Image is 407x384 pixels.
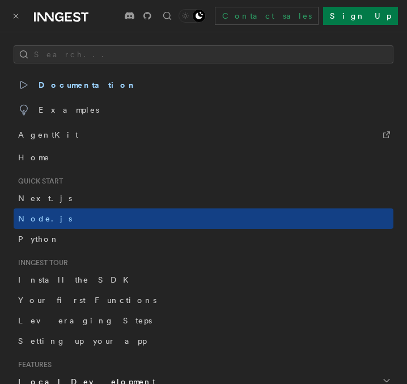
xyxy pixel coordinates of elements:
[18,77,137,93] span: Documentation
[179,9,206,23] button: Toggle dark mode
[14,188,393,208] a: Next.js
[14,147,393,168] a: Home
[18,296,156,305] span: Your first Functions
[18,214,72,223] span: Node.js
[14,229,393,249] a: Python
[14,270,393,290] a: Install the SDK
[18,152,50,163] span: Home
[323,7,398,25] a: Sign Up
[9,9,23,23] button: Toggle navigation
[18,234,60,244] span: Python
[18,194,72,203] span: Next.js
[18,127,78,143] span: AgentKit
[14,97,393,122] a: Examples
[14,360,52,369] span: Features
[14,45,393,63] button: Search...
[14,208,393,229] a: Node.js
[14,258,68,267] span: Inngest tour
[18,102,99,118] span: Examples
[160,9,174,23] button: Find something...
[14,122,393,147] a: AgentKit
[14,290,393,310] a: Your first Functions
[18,336,147,345] span: Setting up your app
[14,331,393,351] a: Setting up your app
[18,316,152,325] span: Leveraging Steps
[18,275,135,284] span: Install the SDK
[14,310,393,331] a: Leveraging Steps
[215,7,319,25] a: Contact sales
[14,72,393,97] a: Documentation
[14,177,63,186] span: Quick start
